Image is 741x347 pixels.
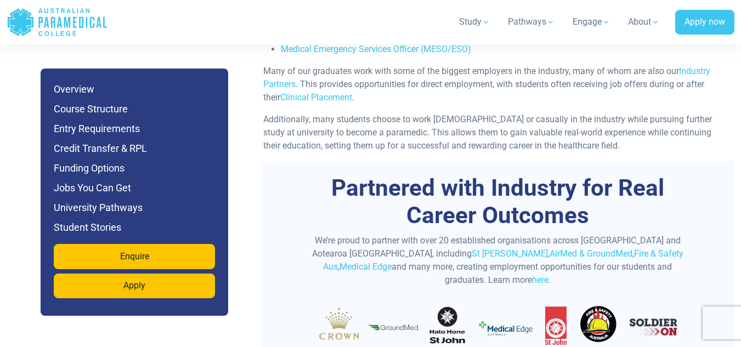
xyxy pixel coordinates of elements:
a: AirMed & GroundMed [550,248,632,259]
a: St [PERSON_NAME] [472,248,548,259]
a: Pathways [501,7,562,37]
a: Industry Partners [263,66,710,89]
a: Engage [566,7,617,37]
a: here. [532,275,551,285]
a: Medical Emergency Services Officer (MESO/ESO) [281,44,471,54]
h3: Partnered with Industry for Real Career Outcomes [302,174,693,230]
p: Additionally, many students choose to work [DEMOGRAPHIC_DATA] or casually in the industry while p... [263,113,723,152]
a: Medical Edge [340,261,392,272]
a: About [621,7,666,37]
a: Australian Paramedical College [7,4,108,40]
a: Apply now [675,10,734,35]
a: Clinical Placement [280,92,352,103]
p: Many of our graduates work with some of the biggest employers in the industry, many of whom are a... [263,65,723,104]
p: We’re proud to partner with over 20 established organisations across [GEOGRAPHIC_DATA] and Aotear... [302,234,693,287]
a: Study [452,7,497,37]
